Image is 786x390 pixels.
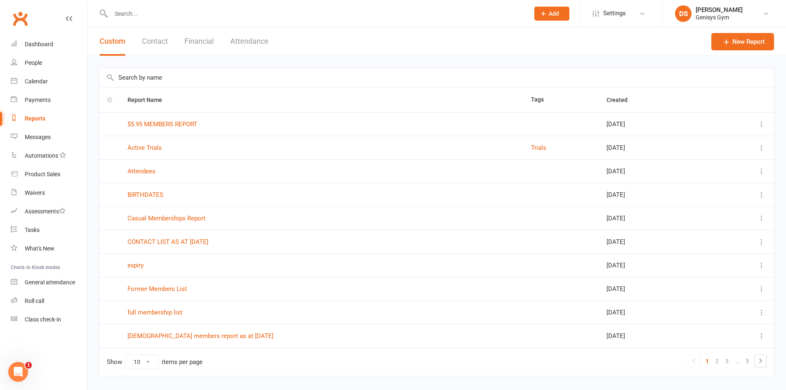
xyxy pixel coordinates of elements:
[732,355,742,367] a: …
[607,95,637,105] button: Created
[127,262,144,269] a: expiry
[534,7,569,21] button: Add
[25,208,66,215] div: Assessments
[107,355,203,369] div: Show
[25,189,45,196] div: Waivers
[230,27,269,56] button: Attendance
[711,33,774,50] a: New Report
[599,112,712,136] td: [DATE]
[25,316,61,323] div: Class check-in
[25,171,60,177] div: Product Sales
[11,128,87,147] a: Messages
[742,355,752,367] a: 5
[127,309,182,316] a: full membership list
[11,202,87,221] a: Assessments
[127,168,156,175] a: Attendees
[702,355,712,367] a: 1
[599,206,712,230] td: [DATE]
[127,144,162,151] a: Active Trials
[184,27,214,56] button: Financial
[11,54,87,72] a: People
[25,227,40,233] div: Tasks
[25,59,42,66] div: People
[607,97,637,103] span: Created
[696,6,743,14] div: [PERSON_NAME]
[25,362,32,369] span: 1
[99,68,774,87] input: Search by name
[712,355,722,367] a: 2
[599,183,712,206] td: [DATE]
[11,165,87,184] a: Product Sales
[127,97,171,103] span: Report Name
[109,8,524,19] input: Search...
[11,91,87,109] a: Payments
[11,109,87,128] a: Reports
[142,27,168,56] button: Contact
[524,87,599,112] th: Tags
[127,191,163,199] a: BIRTHDATES
[11,292,87,310] a: Roll call
[127,95,171,105] button: Report Name
[599,230,712,253] td: [DATE]
[549,10,559,17] span: Add
[11,184,87,202] a: Waivers
[603,4,626,23] span: Settings
[11,147,87,165] a: Automations
[599,136,712,159] td: [DATE]
[11,35,87,54] a: Dashboard
[11,221,87,239] a: Tasks
[25,78,48,85] div: Calendar
[11,273,87,292] a: General attendance kiosk mode
[127,215,205,222] a: Casual Memberships Report
[531,143,546,153] button: Trials
[25,298,44,304] div: Roll call
[25,245,54,252] div: What's New
[11,239,87,258] a: What's New
[25,97,51,103] div: Payments
[127,285,187,293] a: Former Members List
[25,41,53,47] div: Dashboard
[599,324,712,347] td: [DATE]
[25,115,45,122] div: Reports
[10,8,31,29] a: Clubworx
[127,332,274,340] a: [DEMOGRAPHIC_DATA] members report as at [DATE]
[11,310,87,329] a: Class kiosk mode
[25,134,51,140] div: Messages
[99,27,125,56] button: Custom
[127,121,197,128] a: $5.95 MEMBERS REPORT
[8,362,28,382] iframe: Intercom live chat
[722,355,732,367] a: 3
[599,253,712,277] td: [DATE]
[25,152,58,159] div: Automations
[599,159,712,183] td: [DATE]
[696,14,743,21] div: Genisys Gym
[599,277,712,300] td: [DATE]
[127,238,208,246] a: CONTACT LIST AS AT [DATE]
[11,72,87,91] a: Calendar
[675,5,692,22] div: DS
[599,300,712,324] td: [DATE]
[25,279,75,286] div: General attendance
[162,359,203,366] div: items per page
